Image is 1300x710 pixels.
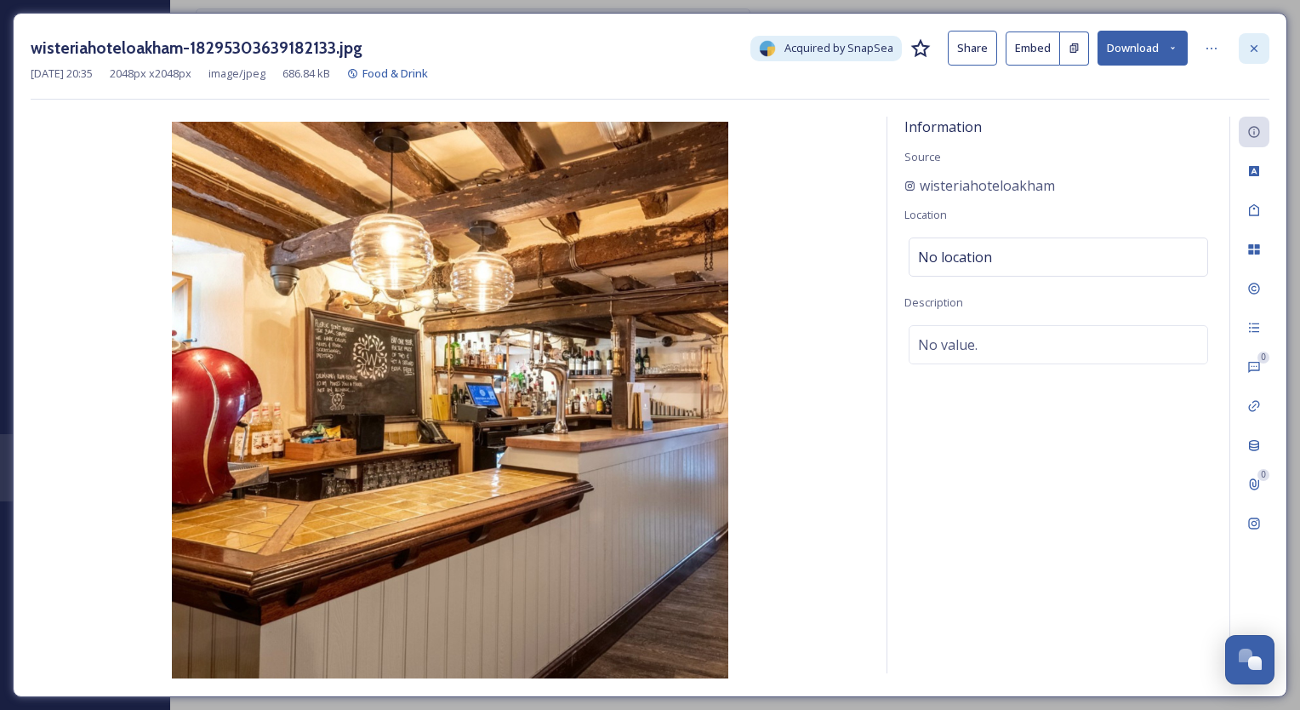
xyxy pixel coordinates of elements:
span: Description [904,295,963,310]
button: Embed [1006,31,1060,66]
div: 0 [1257,352,1269,364]
span: Information [904,117,982,136]
span: Acquired by SnapSea [784,40,893,56]
span: Location [904,207,947,222]
span: 2048 px x 2048 px [110,66,191,82]
span: Source [904,149,941,164]
span: [DATE] 20:35 [31,66,93,82]
span: wisteriahoteloakham [920,175,1055,196]
span: 686.84 kB [282,66,330,82]
img: wisteriahoteloakham-18295303639182133.jpg [31,122,870,679]
button: Share [948,31,997,66]
img: snapsea-logo.png [759,40,776,57]
span: Food & Drink [362,66,428,81]
div: 0 [1257,469,1269,481]
span: image/jpeg [208,66,265,82]
span: No value. [918,335,978,355]
span: No location [918,247,992,267]
h3: wisteriahoteloakham-18295303639182133.jpg [31,36,362,60]
button: Open Chat [1225,635,1274,684]
button: Download [1098,31,1188,66]
a: wisteriahoteloakham [904,175,1055,196]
